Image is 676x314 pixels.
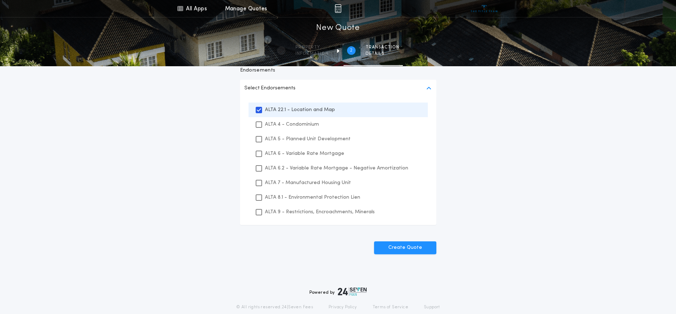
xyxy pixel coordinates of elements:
[296,45,329,50] span: Property
[329,304,357,310] a: Privacy Policy
[265,179,351,187] p: ALTA 7 - Manufactured Housing Unit
[338,287,367,296] img: logo
[309,287,367,296] div: Powered by
[366,45,399,50] span: Transaction
[240,80,436,97] button: Select Endorsements
[316,22,360,34] h1: New Quote
[265,208,375,216] p: ALTA 9 - Restrictions, Encroachments, Minerals
[471,5,497,12] img: vs-icon
[350,48,352,53] h2: 2
[240,67,436,74] p: Endorsements
[265,164,408,172] p: ALTA 6.2 - Variable Rate Mortgage - Negative Amortization
[236,304,313,310] p: © All rights reserved. 24|Seven Fees
[240,97,436,225] ul: Select Endorsements
[296,51,329,57] span: information
[366,51,399,57] span: details
[335,4,341,13] img: img
[265,194,360,201] p: ALTA 8.1 - Environmental Protection Lien
[244,84,296,93] p: Select Endorsements
[265,135,351,143] p: ALTA 5 - Planned Unit Development
[265,150,344,157] p: ALTA 6 - Variable Rate Mortgage
[374,241,436,254] button: Create Quote
[424,304,440,310] a: Support
[265,121,319,128] p: ALTA 4 - Condominium
[373,304,408,310] a: Terms of Service
[265,106,335,114] p: ALTA 22.1 - Location and Map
